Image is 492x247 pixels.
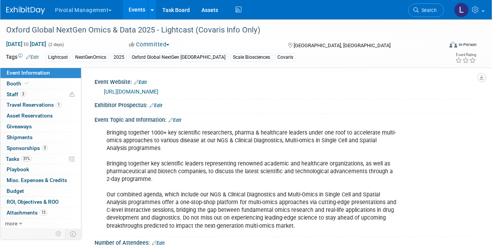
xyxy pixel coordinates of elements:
span: Asset Reservations [7,112,53,119]
div: Bringing together 1000+ key scientific researchers, pharma & healthcare leaders under one roof to... [101,125,401,234]
span: [DATE] [DATE] [6,41,46,48]
a: [URL][DOMAIN_NAME] [104,89,158,95]
button: Committed [126,41,172,49]
span: 3 [42,145,48,151]
div: In-Person [458,42,477,48]
span: Attachments [7,210,47,216]
span: Misc. Expenses & Credits [7,177,67,183]
span: (2 days) [48,42,64,47]
span: Event Information [7,70,50,76]
a: more [0,218,81,229]
a: Asset Reservations [0,111,81,121]
a: Staff3 [0,89,81,100]
div: Number of Attendees: [95,237,477,247]
i: Booth reservation complete [25,81,29,85]
div: Event Topic and Information: [95,114,477,124]
span: Giveaways [7,123,32,129]
span: Shipments [7,134,33,140]
span: 1 [56,102,62,108]
a: Edit [134,80,147,85]
span: more [5,220,17,227]
span: Playbook [7,166,29,172]
span: Search [419,7,437,13]
div: Event Format [408,40,477,52]
span: Staff [7,91,26,97]
a: Edit [150,103,162,108]
td: Toggle Event Tabs [65,229,81,239]
span: to [22,41,30,47]
div: Oxford Global NextGen Omics & Data 2025 - Lightcast (Covaris Info Only) [3,23,436,37]
span: Potential Scheduling Conflict -- at least one attendee is tagged in another overlapping event. [69,91,75,98]
span: 13 [40,210,47,215]
a: Edit [26,55,39,60]
td: Personalize Event Tab Strip [52,229,65,239]
img: ExhibitDay [6,7,45,14]
span: ROI, Objectives & ROO [7,199,58,205]
div: Exhibitor Prospectus: [95,99,477,109]
a: Misc. Expenses & Credits [0,175,81,186]
span: 3 [20,91,26,97]
div: Event Rating [455,53,476,57]
div: Covaris [275,53,296,61]
div: NextGenOmics [73,53,108,61]
a: Budget [0,186,81,196]
div: Scale Biosciences [231,53,272,61]
a: Playbook [0,164,81,175]
span: Tasks [6,156,32,162]
span: Budget [7,188,24,194]
img: Leslie Pelton [454,3,469,17]
a: Attachments13 [0,208,81,218]
span: Sponsorships [7,145,48,151]
span: 31% [21,156,32,162]
div: Event Website: [95,76,477,86]
a: Giveaways [0,121,81,132]
span: [GEOGRAPHIC_DATA], [GEOGRAPHIC_DATA] [294,43,391,48]
a: Sponsorships3 [0,143,81,153]
a: Booth [0,78,81,89]
a: Travel Reservations1 [0,100,81,110]
a: Search [408,3,444,17]
a: ROI, Objectives & ROO [0,197,81,207]
td: Tags [6,53,39,62]
a: Edit [152,240,165,246]
div: 2025 [111,53,127,61]
div: Lightcast [46,53,70,61]
a: Edit [169,118,181,123]
span: Booth [7,80,30,87]
span: Travel Reservations [7,102,62,108]
img: Format-Inperson.png [449,41,457,48]
div: Oxford Global NextGen [GEOGRAPHIC_DATA] [129,53,228,61]
a: Event Information [0,68,81,78]
a: Shipments [0,132,81,143]
a: Tasks31% [0,154,81,164]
